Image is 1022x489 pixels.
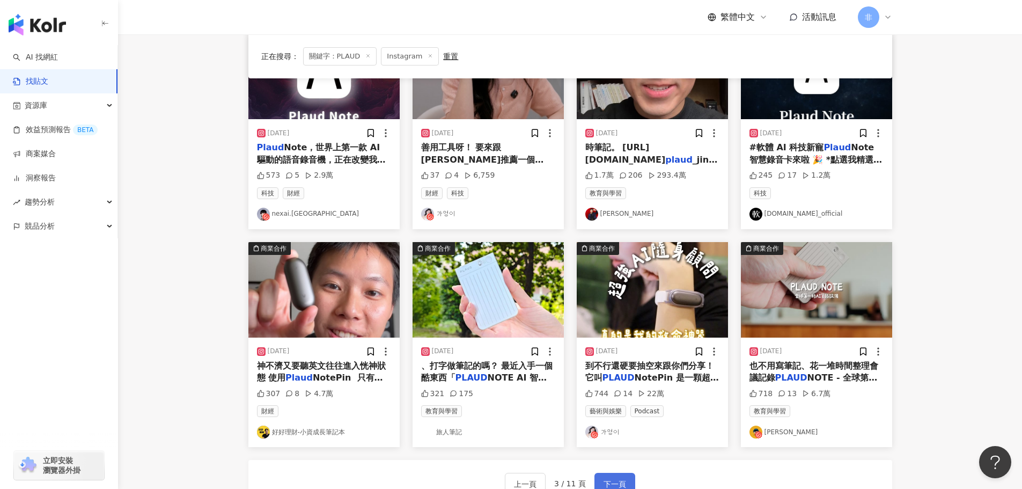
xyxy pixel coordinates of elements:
a: 洞察報告 [13,173,56,184]
img: post-image [741,242,892,338]
mark: Plaud [257,142,284,152]
span: 趨勢分析 [25,190,55,214]
img: post-image [577,242,728,338]
span: #軟體 AI 科技新寵 [749,142,824,152]
span: Note，世界上第一款 AI 驅動的語音錄音機，正在改變我們捕捉和利用音頻的方式！🚀✨ 無論是會議、電話通話，還是您的日常語音備忘錄， [257,142,386,201]
div: 4 [445,170,459,181]
div: 6,759 [464,170,495,181]
mark: PLAUD [775,373,807,383]
span: 財經 [283,187,304,199]
span: 3 / 11 頁 [554,479,586,488]
img: KOL Avatar [421,208,434,221]
div: [DATE] [596,347,618,356]
span: NotePin 是一顆超迷你 [585,373,719,395]
span: 教育與學習 [421,405,462,417]
a: KOL Avatar가영이 [585,426,719,439]
div: [DATE] [268,129,290,138]
a: searchAI 找網紅 [13,52,58,63]
span: 時筆記。 [URL][DOMAIN_NAME] [585,142,666,164]
button: 商業合作 [741,242,892,338]
div: 307 [257,389,281,399]
a: KOL Avatar旅人筆記 [421,426,555,439]
span: 也不用寫筆記、花一堆時間整理會議記錄 [749,361,878,383]
iframe: Help Scout Beacon - Open [979,446,1011,478]
div: 573 [257,170,281,181]
div: 重置 [443,52,458,61]
img: chrome extension [17,457,38,474]
a: 找貼文 [13,76,48,87]
div: 商業合作 [261,243,286,254]
span: 關鍵字：PLAUD [303,47,377,65]
div: 293.4萬 [648,170,686,181]
div: 718 [749,389,773,399]
div: 37 [421,170,440,181]
span: 財經 [257,405,278,417]
div: 商業合作 [425,243,451,254]
span: rise [13,199,20,206]
div: 5 [285,170,299,181]
span: NOTE AI 智慧錄音卡」 [421,373,547,395]
span: 活動訊息 [802,12,836,22]
div: [DATE] [760,129,782,138]
img: KOL Avatar [585,208,598,221]
mark: Plaud [285,373,313,383]
span: 教育與學習 [585,187,626,199]
span: 科技 [447,187,468,199]
span: 、打字做筆記的嗎？ 最近入手一個酷東西「 [421,361,553,383]
span: 競品分析 [25,214,55,238]
span: Podcast [630,405,664,417]
a: 效益預測報告BETA [13,125,98,135]
button: 商業合作 [577,242,728,338]
div: 321 [421,389,445,399]
img: KOL Avatar [585,426,598,439]
span: NOTE - 全球第一的AI [749,373,878,395]
span: Instagram [381,47,439,65]
a: chrome extension立即安裝 瀏覽器外掛 [14,451,104,480]
mark: PLAUD [455,373,488,383]
div: 22萬 [638,389,664,399]
a: 商案媒合 [13,149,56,159]
a: KOL Avatar[DOMAIN_NAME]_official [749,208,884,221]
div: 1.7萬 [585,170,614,181]
button: 商業合作 [248,242,400,338]
div: [DATE] [432,129,454,138]
img: post-image [248,242,400,338]
span: 教育與學習 [749,405,790,417]
span: 神不濟又要聽英文往往進入恍神狀態 使用 [257,361,386,383]
img: KOL Avatar [749,426,762,439]
div: 245 [749,170,773,181]
div: [DATE] [432,347,454,356]
div: 1.2萬 [802,170,830,181]
mark: PLAUD [602,373,635,383]
div: 17 [778,170,797,181]
span: 立即安裝 瀏覽器外掛 [43,456,80,475]
span: 正在搜尋 ： [261,52,299,61]
a: KOL Avatar[PERSON_NAME] [585,208,719,221]
span: 非 [865,11,872,23]
div: [DATE] [760,347,782,356]
img: KOL Avatar [257,208,270,221]
div: [DATE] [596,129,618,138]
div: 14 [614,389,633,399]
div: 6.7萬 [802,389,830,399]
a: KOL Avatar好好理財-小資成長筆記本 [257,426,391,439]
div: 8 [285,389,299,399]
span: 科技 [749,187,771,199]
button: 商業合作 [413,242,564,338]
a: KOL Avatar[PERSON_NAME] [749,426,884,439]
span: 到不行還硬要抽空來跟你們分享！ 它叫 [585,361,714,383]
div: 206 [619,170,643,181]
div: 175 [450,389,473,399]
img: KOL Avatar [421,426,434,439]
span: 財經 [421,187,443,199]
span: 資源庫 [25,93,47,118]
img: KOL Avatar [257,426,270,439]
div: 13 [778,389,797,399]
div: 744 [585,389,609,399]
div: [DATE] [268,347,290,356]
a: KOL Avatarnexai.[GEOGRAPHIC_DATA] [257,208,391,221]
mark: Plaud [824,142,851,152]
div: 商業合作 [753,243,779,254]
img: KOL Avatar [749,208,762,221]
a: KOL Avatar가영이 [421,208,555,221]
